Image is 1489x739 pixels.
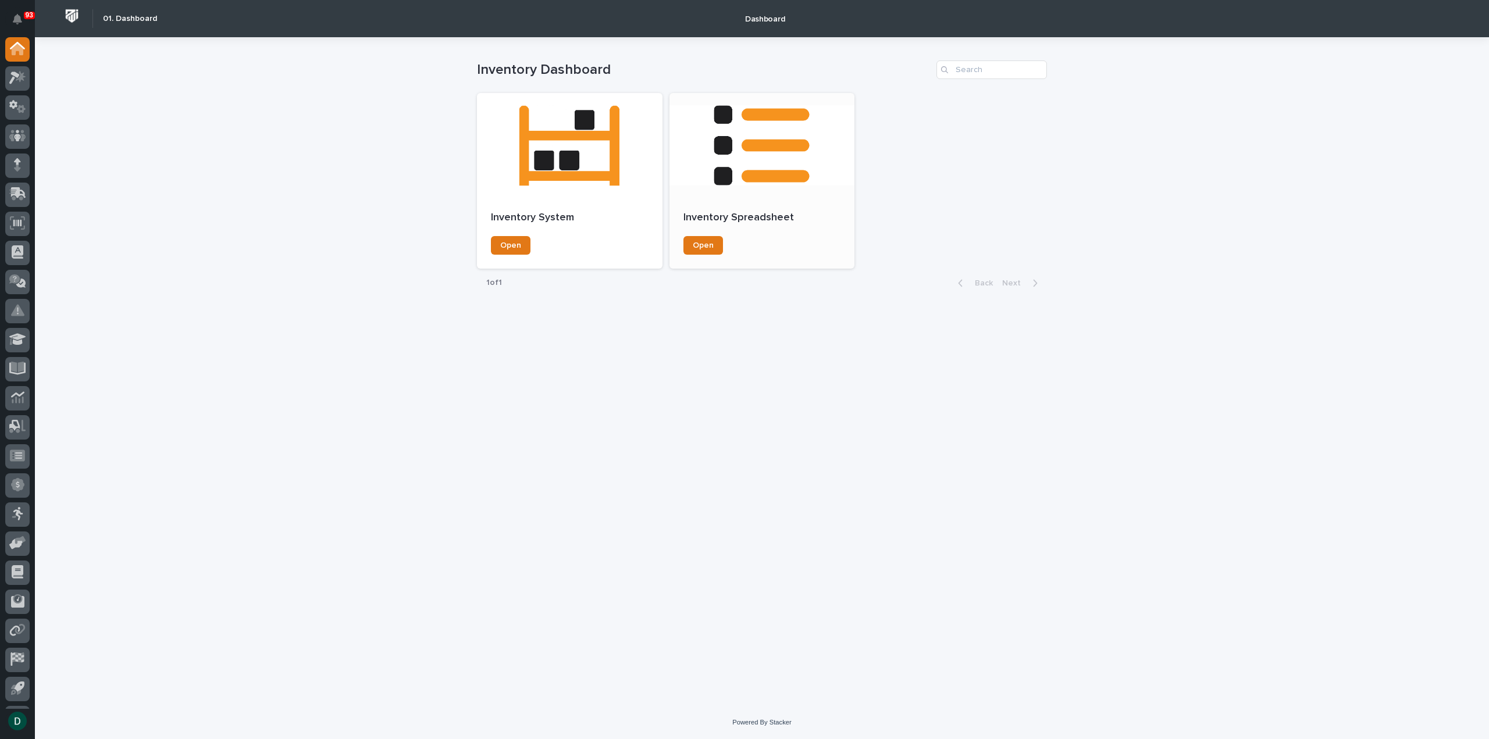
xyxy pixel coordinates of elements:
[5,7,30,31] button: Notifications
[683,236,723,255] a: Open
[103,14,157,24] h2: 01. Dashboard
[5,709,30,733] button: users-avatar
[477,62,932,78] h1: Inventory Dashboard
[669,93,855,269] a: Inventory SpreadsheetOpen
[61,5,83,27] img: Workspace Logo
[491,236,530,255] a: Open
[683,212,841,224] p: Inventory Spreadsheet
[968,279,993,287] span: Back
[732,719,791,726] a: Powered By Stacker
[477,93,662,269] a: Inventory SystemOpen
[998,278,1047,288] button: Next
[693,241,714,249] span: Open
[936,60,1047,79] input: Search
[477,269,511,297] p: 1 of 1
[1002,279,1028,287] span: Next
[500,241,521,249] span: Open
[15,14,30,33] div: Notifications93
[491,212,649,224] p: Inventory System
[949,278,998,288] button: Back
[26,11,33,19] p: 93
